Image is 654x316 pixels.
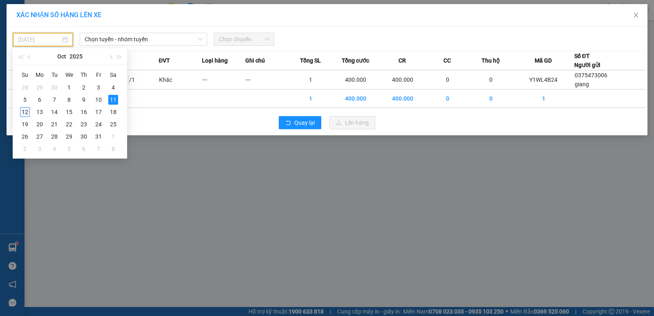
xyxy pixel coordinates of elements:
td: 2025-10-23 [76,118,91,130]
div: 22 [64,119,74,129]
td: 2025-11-02 [18,143,32,155]
div: 1 [64,83,74,92]
th: Su [18,68,32,81]
div: 28 [49,132,59,141]
div: 7 [94,144,103,154]
div: 5 [64,144,74,154]
span: giang [575,81,589,87]
td: 2025-10-18 [106,106,121,118]
th: Fr [91,68,106,81]
div: 4 [108,83,118,92]
td: 2025-10-01 [62,81,76,94]
td: / 1 [104,70,159,90]
td: 400.000 [332,90,379,108]
td: 2025-10-22 [62,118,76,130]
div: 18 [108,107,118,117]
div: 28 [20,83,30,92]
th: We [62,68,76,81]
div: 20 [35,119,45,129]
div: 1 [108,132,118,141]
span: 0375473006 [575,72,607,78]
td: 1 [513,90,574,108]
h2: Y1WL4B24 [4,47,66,61]
td: 2025-10-19 [18,118,32,130]
td: 2025-09-28 [18,81,32,94]
td: 2025-10-04 [106,81,121,94]
span: CR [399,56,406,65]
div: 24 [94,119,103,129]
td: 2025-10-06 [32,94,47,106]
td: 400.000 [379,90,426,108]
div: 14 [49,107,59,117]
td: 400.000 [332,70,379,90]
div: 11 [108,95,118,105]
td: 2025-10-13 [32,106,47,118]
td: 2025-11-07 [91,143,106,155]
th: Mo [32,68,47,81]
td: 2025-10-29 [62,130,76,143]
span: rollback [285,120,291,126]
div: 16 [79,107,89,117]
span: Ghi chú [245,56,265,65]
div: 23 [79,119,89,129]
td: 2025-10-17 [91,106,106,118]
th: Th [76,68,91,81]
th: Tu [47,68,62,81]
td: 2025-10-16 [76,106,91,118]
span: Quay lại [294,118,315,127]
div: 31 [94,132,103,141]
td: 2025-10-05 [18,94,32,106]
td: 2025-10-15 [62,106,76,118]
span: down [198,37,203,42]
td: 0 [469,70,513,90]
img: logo.jpg [4,7,45,47]
div: 6 [79,144,89,154]
td: 2025-10-07 [47,94,62,106]
td: 2025-10-28 [47,130,62,143]
span: ĐVT [159,56,170,65]
div: 13 [35,107,45,117]
td: 2025-10-20 [32,118,47,130]
th: Sa [106,68,121,81]
td: 2025-11-01 [106,130,121,143]
b: [DOMAIN_NAME] [109,7,197,20]
td: 2025-11-05 [62,143,76,155]
div: 3 [94,83,103,92]
div: 8 [64,95,74,105]
div: 8 [108,144,118,154]
td: 2025-10-30 [76,130,91,143]
td: 2025-10-14 [47,106,62,118]
button: 2025 [69,48,83,65]
td: 2025-10-26 [18,130,32,143]
td: 2025-10-31 [91,130,106,143]
td: 2025-10-27 [32,130,47,143]
span: CC [443,56,451,65]
button: Close [625,4,647,27]
div: Số ĐT Người gửi [574,52,600,69]
td: 2025-11-06 [76,143,91,155]
div: 21 [49,119,59,129]
input: 11/10/2025 [18,35,60,44]
td: 2025-10-03 [91,81,106,94]
div: 25 [108,119,118,129]
div: 27 [35,132,45,141]
td: --- [202,70,245,90]
td: 2025-10-02 [76,81,91,94]
td: 1 [289,90,332,108]
div: 3 [35,144,45,154]
span: Tổng cước [342,56,369,65]
div: 15 [64,107,74,117]
b: Sao Việt [49,19,100,33]
div: 9 [79,95,89,105]
td: Khác [159,70,202,90]
h2: VP Nhận: VP Hàng LC [43,47,197,99]
span: Loại hàng [202,56,228,65]
button: Oct [57,48,66,65]
span: XÁC NHẬN SỐ HÀNG LÊN XE [16,11,101,19]
div: 29 [64,132,74,141]
td: 2025-10-09 [76,94,91,106]
div: 26 [20,132,30,141]
span: Tổng SL [300,56,321,65]
div: 12 [20,107,30,117]
div: 7 [49,95,59,105]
